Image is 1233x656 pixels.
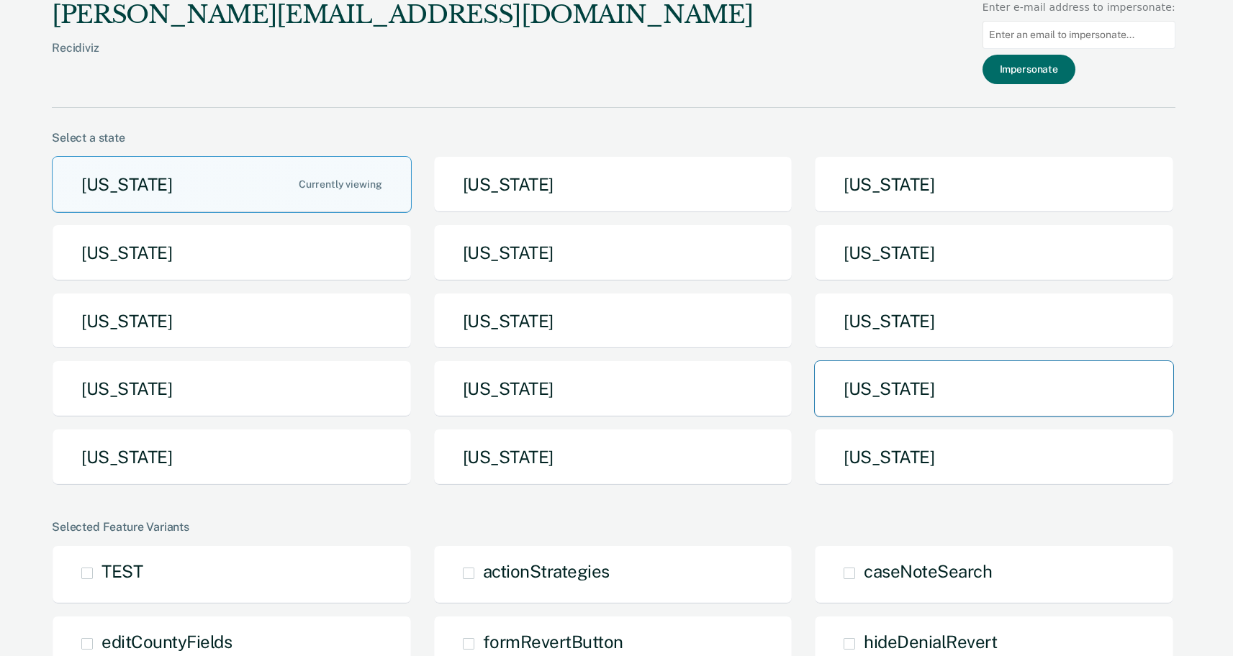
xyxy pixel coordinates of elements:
[52,520,1175,534] div: Selected Feature Variants
[433,293,793,350] button: [US_STATE]
[483,561,610,581] span: actionStrategies
[983,21,1175,49] input: Enter an email to impersonate...
[101,561,143,581] span: TEST
[983,55,1075,84] button: Impersonate
[433,429,793,486] button: [US_STATE]
[52,156,412,213] button: [US_STATE]
[864,632,997,652] span: hideDenialRevert
[433,360,793,417] button: [US_STATE]
[52,360,412,417] button: [US_STATE]
[814,429,1174,486] button: [US_STATE]
[814,156,1174,213] button: [US_STATE]
[864,561,992,581] span: caseNoteSearch
[433,156,793,213] button: [US_STATE]
[52,41,753,78] div: Recidiviz
[814,360,1174,417] button: [US_STATE]
[433,224,793,281] button: [US_STATE]
[52,293,412,350] button: [US_STATE]
[52,131,1175,145] div: Select a state
[483,632,623,652] span: formRevertButton
[814,293,1174,350] button: [US_STATE]
[101,632,232,652] span: editCountyFields
[814,224,1174,281] button: [US_STATE]
[52,224,412,281] button: [US_STATE]
[52,429,412,486] button: [US_STATE]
